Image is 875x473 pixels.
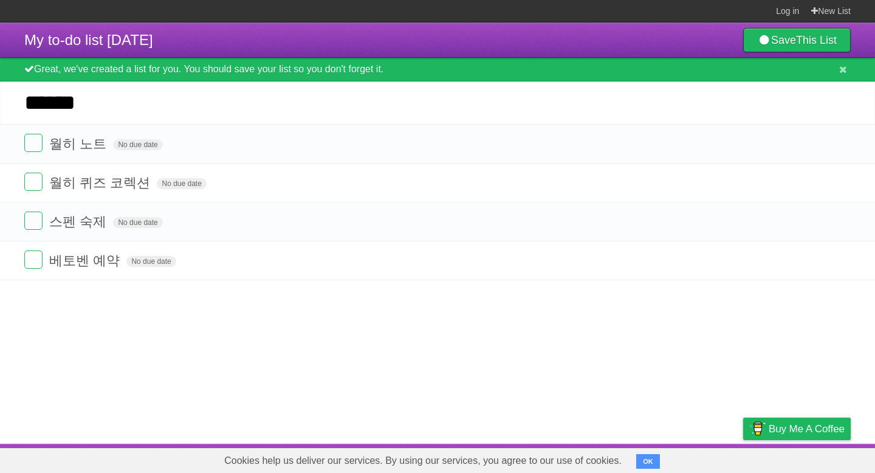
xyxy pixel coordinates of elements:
[743,28,851,52] a: SaveThis List
[24,134,43,152] label: Done
[157,178,206,189] span: No due date
[636,454,660,469] button: OK
[749,418,766,439] img: Buy me a coffee
[24,32,153,48] span: My to-do list [DATE]
[727,447,759,470] a: Privacy
[113,139,162,150] span: No due date
[769,418,845,440] span: Buy me a coffee
[743,418,851,440] a: Buy me a coffee
[24,173,43,191] label: Done
[774,447,851,470] a: Suggest a feature
[686,447,713,470] a: Terms
[49,136,109,151] span: 월히 노트
[113,217,162,228] span: No due date
[622,447,671,470] a: Developers
[212,449,634,473] span: Cookies help us deliver our services. By using our services, you agree to our use of cookies.
[582,447,607,470] a: About
[49,175,153,190] span: 월히 퀴즈 코렉션
[49,214,109,229] span: 스펜 숙제
[24,212,43,230] label: Done
[126,256,176,267] span: No due date
[49,253,123,268] span: 베토벤 예약
[24,250,43,269] label: Done
[796,34,837,46] b: This List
